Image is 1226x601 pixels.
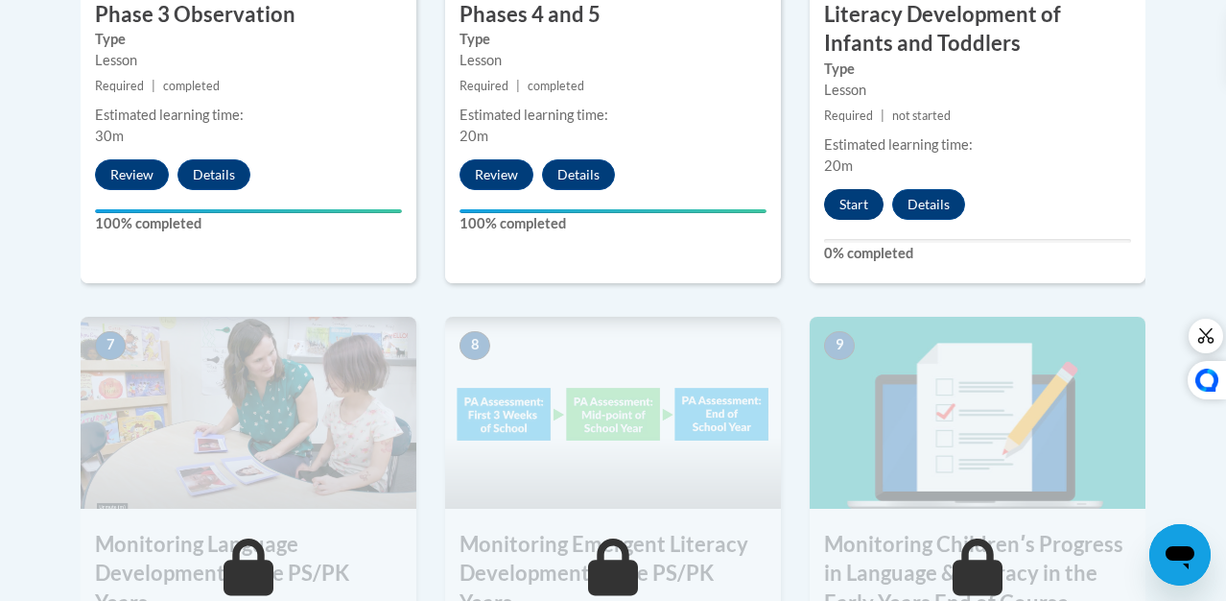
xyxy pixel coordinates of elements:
[824,80,1131,101] div: Lesson
[824,108,873,123] span: Required
[81,317,416,509] img: Course Image
[824,189,884,220] button: Start
[892,189,965,220] button: Details
[881,108,884,123] span: |
[95,213,402,234] label: 100% completed
[95,105,402,126] div: Estimated learning time:
[824,134,1131,156] div: Estimated learning time:
[824,59,1131,80] label: Type
[445,317,781,509] img: Course Image
[810,317,1145,509] img: Course Image
[460,50,766,71] div: Lesson
[163,79,220,93] span: completed
[177,159,250,190] button: Details
[460,159,533,190] button: Review
[1149,524,1211,586] iframe: Button to launch messaging window
[152,79,155,93] span: |
[460,79,508,93] span: Required
[95,50,402,71] div: Lesson
[824,331,855,360] span: 9
[460,29,766,50] label: Type
[460,331,490,360] span: 8
[460,105,766,126] div: Estimated learning time:
[824,157,853,174] span: 20m
[542,159,615,190] button: Details
[824,243,1131,264] label: 0% completed
[95,79,144,93] span: Required
[95,159,169,190] button: Review
[460,213,766,234] label: 100% completed
[516,79,520,93] span: |
[95,331,126,360] span: 7
[460,128,488,144] span: 20m
[892,108,951,123] span: not started
[460,209,766,213] div: Your progress
[95,29,402,50] label: Type
[528,79,584,93] span: completed
[95,128,124,144] span: 30m
[95,209,402,213] div: Your progress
